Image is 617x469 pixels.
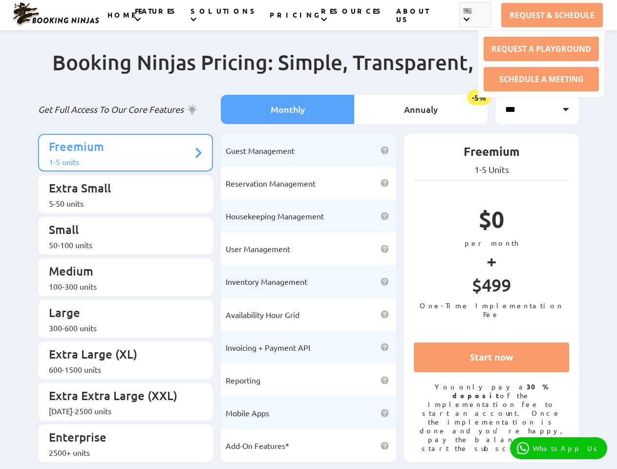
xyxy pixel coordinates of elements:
[381,409,389,417] img: help icon
[49,406,193,416] div: [DATE]-2500 units
[226,211,324,221] span: Housekeeping Management
[49,346,193,364] p: Extra Large (XL)
[49,448,193,457] div: 2500+ units
[414,382,570,452] p: You only pay a of the implementation fee to start an account. Once the implementation is done and...
[414,144,570,164] p: Freemium
[226,244,290,254] span: User Management
[49,263,193,281] p: Medium
[49,429,193,448] p: Enterprise
[381,245,389,253] img: help icon
[396,6,429,35] a: ABOUT US
[226,178,316,188] span: Reservation Management
[381,310,389,319] img: help icon
[414,274,570,301] p: $499
[510,437,607,459] a: WhatsApp Us
[49,198,193,208] div: 5-50 units
[226,310,299,320] span: Availability Hour Grid
[226,375,260,385] span: Reporting
[484,67,599,91] a: SCHEDULE A MEETING
[49,157,193,167] div: 1-5 units
[484,37,599,61] a: REQUEST A PLAYGROUND
[49,281,193,291] div: 100-300 units
[381,212,389,220] img: help icon
[381,277,389,286] img: help icon
[270,10,321,30] a: PRICING
[49,388,193,406] p: Extra Extra Large (XXL)
[226,342,310,352] span: Invoicing + Payment API
[414,301,570,319] p: One-Time Implementation Fee
[381,343,389,351] img: help icon
[452,382,549,400] strong: 30% deposit
[49,364,193,374] div: 600-1500 units
[226,408,269,418] span: Mobile Apps
[226,441,289,450] span: Add-On Features*
[381,146,389,154] img: help icon
[381,376,389,384] img: help icon
[49,323,193,333] div: 300-600 units
[49,139,193,157] p: Freemium
[38,49,579,95] h2: Booking Ninjas Pricing: Simple, Transparent, Effective
[221,95,354,124] li: Monthly
[467,90,491,105] span: -5%
[414,247,570,274] p: +
[414,205,570,238] p: $0
[354,95,488,124] li: Annualy
[107,10,135,30] a: HOME
[49,222,193,240] p: Small
[414,238,570,247] p: per month
[49,180,193,198] p: Extra Small
[49,240,193,250] div: 50-100 units
[414,342,570,372] a: Start now
[226,146,295,155] span: Guest Management
[533,444,600,452] p: WhatsApp Us
[414,164,570,175] p: 1-5 Units
[381,179,389,187] img: help icon
[49,305,193,323] p: Large
[381,442,389,450] img: help icon
[38,104,213,115] p: Get Full Access To Our Core Features
[226,277,307,286] span: Inventory Management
